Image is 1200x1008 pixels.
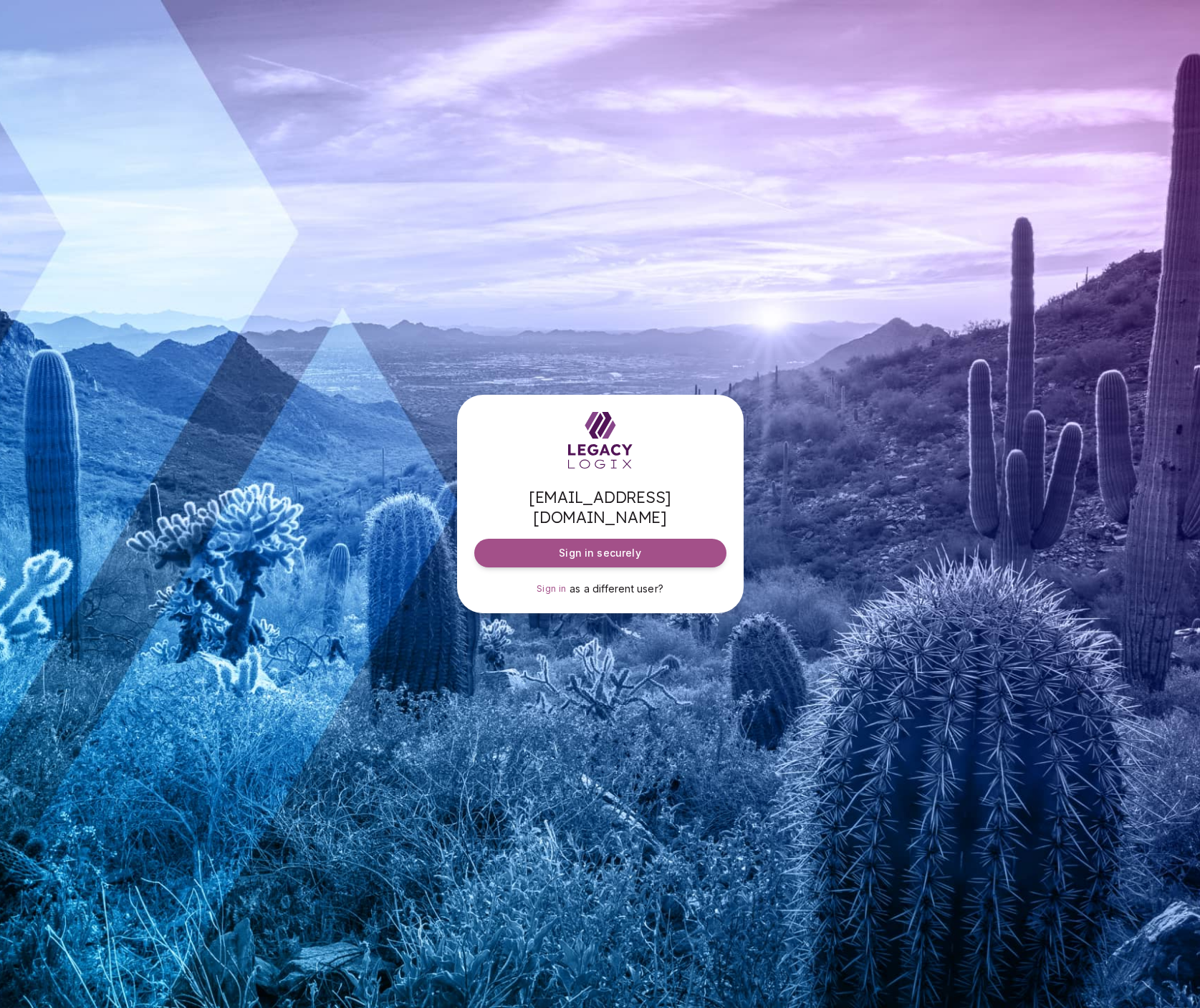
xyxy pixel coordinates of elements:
[474,539,726,567] button: Sign in securely
[537,583,567,594] span: Sign in
[570,582,663,595] span: as a different user?
[537,582,567,596] a: Sign in
[474,487,726,527] span: [EMAIL_ADDRESS][DOMAIN_NAME]
[559,546,640,560] span: Sign in securely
